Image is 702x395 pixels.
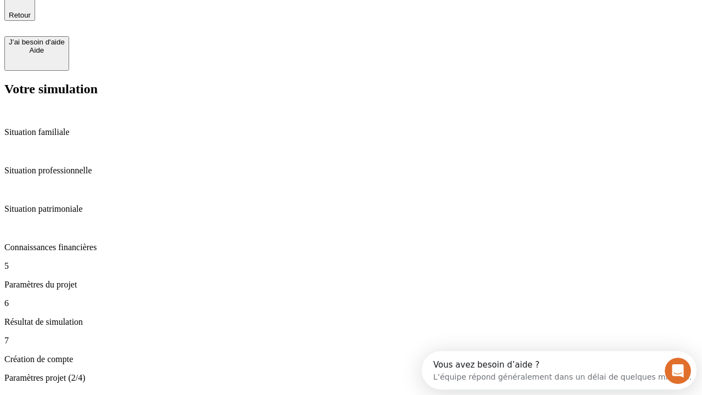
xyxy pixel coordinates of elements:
div: Aide [9,46,65,54]
div: L’équipe répond généralement dans un délai de quelques minutes. [12,18,270,30]
iframe: Intercom live chat [665,358,691,384]
span: Retour [9,11,31,19]
p: Création de compte [4,354,698,364]
p: Paramètres du projet [4,280,698,290]
iframe: Intercom live chat discovery launcher [422,351,697,390]
p: 7 [4,336,698,346]
p: Résultat de simulation [4,317,698,327]
div: Ouvrir le Messenger Intercom [4,4,302,35]
div: J’ai besoin d'aide [9,38,65,46]
p: Situation patrimoniale [4,204,698,214]
div: Vous avez besoin d’aide ? [12,9,270,18]
p: 5 [4,261,698,271]
p: Situation familiale [4,127,698,137]
p: Paramètres projet (2/4) [4,373,698,383]
button: J’ai besoin d'aideAide [4,36,69,71]
p: 6 [4,298,698,308]
p: Connaissances financières [4,242,698,252]
p: Situation professionnelle [4,166,698,176]
h2: Votre simulation [4,82,698,97]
